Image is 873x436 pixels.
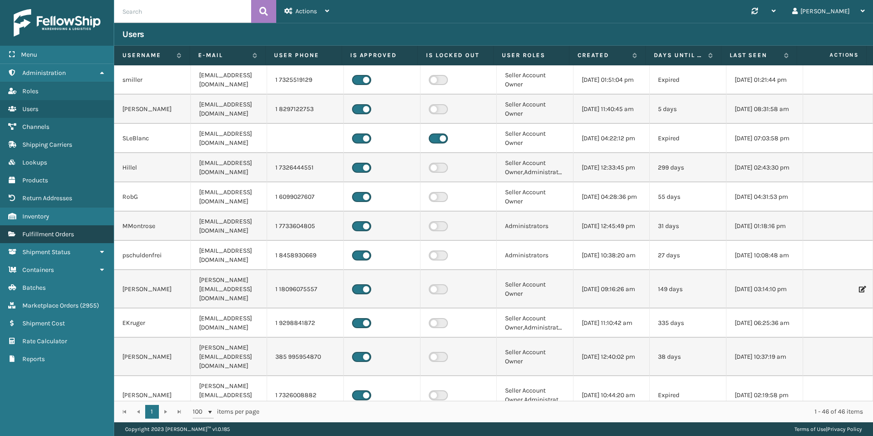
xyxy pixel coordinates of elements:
[193,407,206,416] span: 100
[114,270,191,308] td: [PERSON_NAME]
[497,153,573,182] td: Seller Account Owner,Administrators
[22,248,70,256] span: Shipment Status
[800,48,864,63] span: Actions
[114,376,191,415] td: [PERSON_NAME]
[114,153,191,182] td: Hillel
[650,153,726,182] td: 299 days
[267,338,344,376] td: 385 995954870
[573,95,650,124] td: [DATE] 11:40:45 am
[578,51,627,59] label: Created
[114,124,191,153] td: SLeBlanc
[22,266,54,274] span: Containers
[14,9,100,37] img: logo
[726,212,803,241] td: [DATE] 01:18:16 pm
[573,212,650,241] td: [DATE] 12:45:49 pm
[573,65,650,95] td: [DATE] 01:51:04 pm
[859,286,864,292] i: Edit
[650,65,726,95] td: Expired
[114,212,191,241] td: MMontrose
[573,124,650,153] td: [DATE] 04:22:12 pm
[22,355,45,363] span: Reports
[573,308,650,338] td: [DATE] 11:10:42 am
[573,270,650,308] td: [DATE] 09:16:26 am
[125,422,230,436] p: Copyright 2023 [PERSON_NAME]™ v 1.0.185
[191,212,268,241] td: [EMAIL_ADDRESS][DOMAIN_NAME]
[22,105,38,113] span: Users
[650,338,726,376] td: 38 days
[191,376,268,415] td: [PERSON_NAME][EMAIL_ADDRESS][DOMAIN_NAME]
[122,51,172,59] label: Username
[191,338,268,376] td: [PERSON_NAME][EMAIL_ADDRESS][DOMAIN_NAME]
[497,182,573,212] td: Seller Account Owner
[650,95,726,124] td: 5 days
[650,241,726,270] td: 27 days
[497,65,573,95] td: Seller Account Owner
[295,7,317,15] span: Actions
[730,51,779,59] label: Last Seen
[22,213,49,220] span: Inventory
[267,212,344,241] td: 1 7733604805
[274,51,333,59] label: User phone
[198,51,248,59] label: E-mail
[726,270,803,308] td: [DATE] 03:14:10 pm
[650,212,726,241] td: 31 days
[21,51,37,58] span: Menu
[22,87,38,95] span: Roles
[650,376,726,415] td: Expired
[573,338,650,376] td: [DATE] 12:40:02 pm
[497,241,573,270] td: Administrators
[267,65,344,95] td: 1 7325519129
[22,194,72,202] span: Return Addresses
[350,51,409,59] label: Is Approved
[497,95,573,124] td: Seller Account Owner
[650,270,726,308] td: 149 days
[191,241,268,270] td: [EMAIL_ADDRESS][DOMAIN_NAME]
[726,338,803,376] td: [DATE] 10:37:19 am
[650,124,726,153] td: Expired
[114,95,191,124] td: [PERSON_NAME]
[426,51,485,59] label: Is Locked Out
[22,319,65,327] span: Shipment Cost
[650,308,726,338] td: 335 days
[827,426,862,432] a: Privacy Policy
[267,376,344,415] td: 1 7326008882
[80,302,99,309] span: ( 2955 )
[497,270,573,308] td: Seller Account Owner
[497,338,573,376] td: Seller Account Owner
[22,141,72,149] span: Shipping Carriers
[191,95,268,124] td: [EMAIL_ADDRESS][DOMAIN_NAME]
[22,123,49,131] span: Channels
[794,422,862,436] div: |
[193,405,259,419] span: items per page
[726,308,803,338] td: [DATE] 06:25:36 am
[726,153,803,182] td: [DATE] 02:43:30 pm
[267,241,344,270] td: 1 8458930669
[22,230,74,238] span: Fulfillment Orders
[114,241,191,270] td: pschuldenfrei
[22,69,66,77] span: Administration
[726,241,803,270] td: [DATE] 10:08:48 am
[573,182,650,212] td: [DATE] 04:28:36 pm
[497,124,573,153] td: Seller Account Owner
[726,182,803,212] td: [DATE] 04:31:53 pm
[114,308,191,338] td: EKruger
[726,95,803,124] td: [DATE] 08:31:58 am
[794,426,826,432] a: Terms of Use
[191,308,268,338] td: [EMAIL_ADDRESS][DOMAIN_NAME]
[497,376,573,415] td: Seller Account Owner,Administrators
[22,337,67,345] span: Rate Calculator
[267,153,344,182] td: 1 7326444551
[191,124,268,153] td: [EMAIL_ADDRESS][DOMAIN_NAME]
[726,65,803,95] td: [DATE] 01:21:44 pm
[22,176,48,184] span: Products
[726,376,803,415] td: [DATE] 02:19:58 pm
[122,29,144,40] h3: Users
[726,124,803,153] td: [DATE] 07:03:58 pm
[22,284,46,292] span: Batches
[650,182,726,212] td: 55 days
[272,407,863,416] div: 1 - 46 of 46 items
[497,308,573,338] td: Seller Account Owner,Administrators
[267,308,344,338] td: 1 9298841872
[573,153,650,182] td: [DATE] 12:33:45 pm
[497,212,573,241] td: Administrators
